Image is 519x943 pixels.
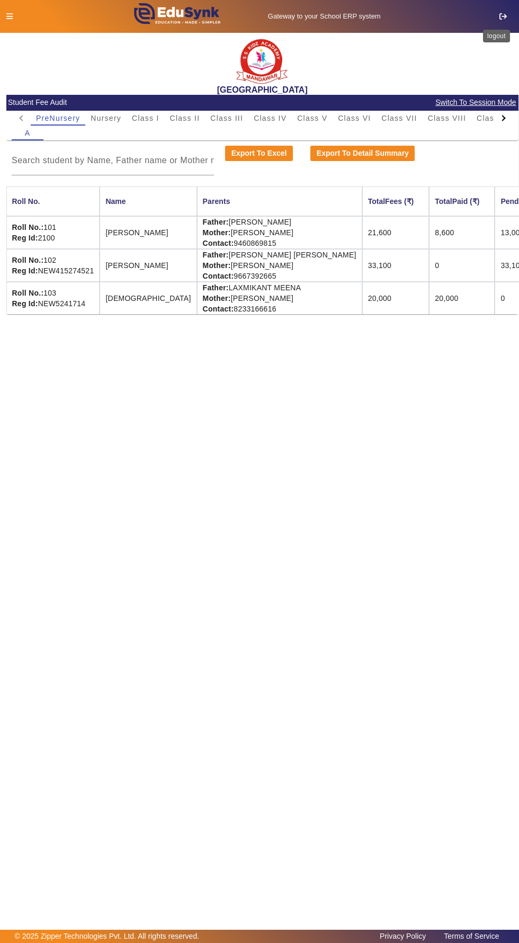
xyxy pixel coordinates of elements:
[12,154,214,167] input: Search student by Name, Father name or Mother name
[310,146,415,162] button: Export To Detail Summary
[6,249,100,282] td: 102 NEW415274521
[477,114,509,122] span: Class IX
[100,249,196,282] td: [PERSON_NAME]
[203,283,229,292] strong: Father:
[12,195,40,207] div: Roll No.
[12,195,94,207] div: Roll No.
[100,216,196,249] td: [PERSON_NAME]
[381,114,417,122] span: Class VII
[429,249,495,282] td: 0
[236,35,289,85] img: b9104f0a-387a-4379-b368-ffa933cda262
[429,282,495,314] td: 20,000
[203,251,229,259] strong: Father:
[6,216,100,249] td: 101 2100
[210,114,243,122] span: Class III
[435,96,516,109] span: Switch To Session Mode
[197,282,362,314] td: LAXMIKANT MEENA [PERSON_NAME] 8233166616
[12,256,44,264] strong: Roll No.:
[203,294,231,303] strong: Mother:
[362,249,429,282] td: 33,100
[374,929,431,943] a: Privacy Policy
[203,305,234,313] strong: Contact:
[362,282,429,314] td: 20,000
[15,931,200,942] p: © 2025 Zipper Technologies Pvt. Ltd. All rights reserved.
[12,234,38,242] strong: Reg Id:
[12,299,38,308] strong: Reg Id:
[225,146,293,162] button: Export To Excel
[197,249,362,282] td: [PERSON_NAME] [PERSON_NAME] [PERSON_NAME] 9667392665
[203,272,234,280] strong: Contact:
[197,186,362,216] th: Parents
[483,30,510,42] div: logout
[297,114,327,122] span: Class V
[439,929,504,943] a: Terms of Service
[25,129,31,137] span: A
[6,85,519,95] h2: [GEOGRAPHIC_DATA]
[105,195,126,207] div: Name
[203,239,234,247] strong: Contact:
[100,282,196,314] td: [DEMOGRAPHIC_DATA]
[429,216,495,249] td: 8,600
[368,195,424,207] div: TotalFees (₹)
[435,195,479,207] div: TotalPaid (₹)
[338,114,371,122] span: Class VI
[91,114,121,122] span: Nursery
[6,282,100,314] td: 103 NEW5241714
[197,216,362,249] td: [PERSON_NAME] [PERSON_NAME] 9460869815
[362,216,429,249] td: 21,600
[254,114,287,122] span: Class IV
[435,195,489,207] div: TotalPaid (₹)
[170,114,200,122] span: Class II
[12,266,38,275] strong: Reg Id:
[6,95,519,111] mat-card-header: Student Fee Audit
[105,195,191,207] div: Name
[428,114,466,122] span: Class VIII
[368,195,414,207] div: TotalFees (₹)
[203,218,229,226] strong: Father:
[132,114,159,122] span: Class I
[12,223,44,232] strong: Roll No.:
[244,12,405,21] h5: Gateway to your School ERP system
[36,114,80,122] span: PreNursery
[203,261,231,270] strong: Mother:
[203,228,231,237] strong: Mother:
[12,289,44,297] strong: Roll No.:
